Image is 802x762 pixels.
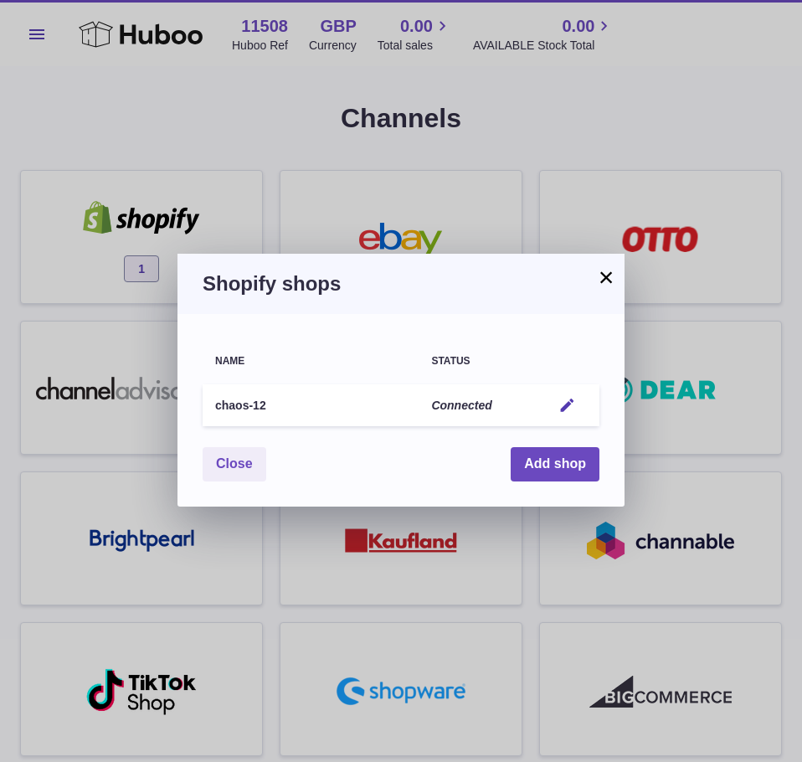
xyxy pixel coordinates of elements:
[419,384,539,427] td: Connected
[596,267,616,287] button: ×
[511,447,599,481] button: Add shop
[215,356,406,367] div: Name
[431,356,527,367] div: Status
[203,384,419,427] td: chaos-12
[203,447,266,481] button: Close
[203,270,599,297] h3: Shopify shops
